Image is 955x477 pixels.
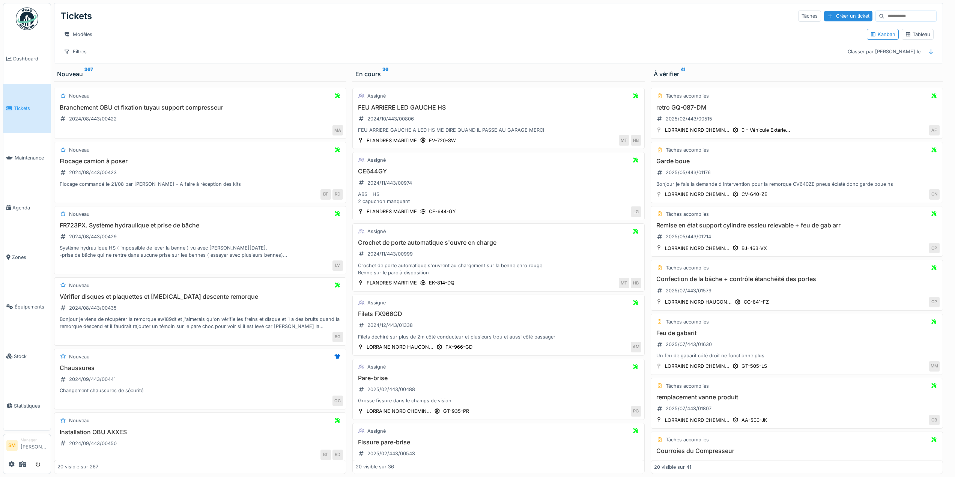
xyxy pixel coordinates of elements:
div: 20 visible sur 36 [356,463,394,471]
div: Tâches accomplies [666,382,709,390]
div: Assigné [367,299,386,306]
div: LORRAINE NORD CHEMIN... [665,363,729,370]
div: 2024/12/443/01338 [367,322,413,329]
div: Manager [21,437,48,443]
a: Zones [3,232,51,282]
div: BG [332,332,343,342]
span: Stock [14,353,48,360]
div: Nouveau [69,211,90,218]
div: GT-505-LS [741,363,767,370]
div: BT [320,189,331,200]
div: AF [929,125,940,135]
div: Grosse fissure dans le champs de vision [356,397,641,404]
a: Maintenance [3,133,51,183]
div: 2025/07/443/01807 [666,405,711,412]
h3: Vérifier disques et plaquettes et [MEDICAL_DATA] descente remorque [57,293,343,300]
div: Tâches accomplies [666,92,709,99]
span: Tickets [14,105,48,112]
h3: CE644GY [356,168,641,175]
h3: Fissure pare-brise [356,439,641,446]
div: CC-841-FZ [744,298,769,305]
div: LORRAINE NORD CHEMIN... [367,408,431,415]
div: Nouveau [69,92,90,99]
span: Dashboard [13,55,48,62]
div: Crochet de porte automatique s'ouvrent au chargement sur la benne enro rouge Benne sur le parc à ... [356,262,641,276]
h3: remplacement vanne produit [654,394,940,401]
div: MM [929,361,940,372]
span: Statistiques [14,402,48,409]
div: CN [929,189,940,200]
div: 20 visible sur 41 [654,463,691,471]
h3: Garde boue [654,158,940,165]
div: Nouveau [69,282,90,289]
div: MT [619,135,629,146]
div: FLANDRES MARITIME [367,208,417,215]
div: EV-720-SW [429,137,456,144]
div: HB [631,135,641,146]
div: OC [332,396,343,406]
li: SM [6,440,18,451]
div: LORRAINE NORD HAUCON... [367,343,433,351]
div: 2024/08/443/00422 [69,115,117,122]
div: LV [332,260,343,271]
div: LORRAINE NORD CHEMIN... [665,191,729,198]
div: FX-966-GD [445,343,472,351]
div: RD [332,450,343,460]
a: Statistiques [3,381,51,430]
div: 2025/02/443/00543 [367,450,415,457]
div: 2024/09/443/00441 [69,376,116,383]
a: Équipements [3,282,51,331]
li: [PERSON_NAME] [21,437,48,453]
div: Tâches accomplies [666,146,709,153]
div: Système hydraulique HS ( impossible de lever la benne ) vu avec [PERSON_NAME][DATE]. -prise de bâ... [57,244,343,259]
div: Tâches accomplies [666,211,709,218]
a: Dashboard [3,34,51,84]
div: 2024/08/443/00423 [69,169,117,176]
div: À vérifier [654,69,940,78]
div: Nouveau [69,353,90,360]
h3: Pare-brise [356,375,641,382]
div: LG [631,206,641,217]
div: 20 visible sur 267 [57,463,98,471]
div: Assigné [367,156,386,164]
span: Maintenance [15,154,48,161]
div: 2024/09/443/00450 [69,440,117,447]
div: EK-814-DQ [429,279,454,286]
div: 2024/08/443/00435 [69,304,117,311]
span: Agenda [12,204,48,211]
div: Assigné [367,228,386,235]
div: Un feu de gabarit côté droit ne fonctionne plus [654,352,940,359]
div: Modèles [60,29,96,40]
div: Assigné [367,427,386,435]
div: PG [631,406,641,417]
div: Kanban [870,31,895,38]
img: Badge_color-CXgf-gQk.svg [16,8,38,30]
div: Tâches accomplies [666,264,709,271]
div: Tâches accomplies [666,318,709,325]
a: SM Manager[PERSON_NAME] [6,437,48,455]
a: Stock [3,331,51,381]
h3: Feu de gabarit [654,330,940,337]
div: FEU ARRIERE GAUCHE A LED HS ME DIRE QUAND IL PASSE AU GARAGE MERCI [356,126,641,134]
div: 2025/05/443/01214 [666,233,711,240]
div: CP [929,243,940,253]
div: FLANDRES MARITIME [367,279,417,286]
div: Changement chaussures de sécurité [57,387,343,394]
div: ABS _ HS 2 capuchon manquant [356,191,641,205]
div: 2024/11/443/00974 [367,179,412,187]
h3: Filets FX966GD [356,310,641,317]
div: Tâches accomplies [666,436,709,443]
div: 0 - Véhicule Extérie... [741,126,790,134]
div: 2024/10/443/00806 [367,115,414,122]
div: Bonjour je fais la demande d intervention pour la remorque CV640ZE pneus éclaté donc garde boue hs [654,181,940,188]
div: LORRAINE NORD CHEMIN... [665,245,729,252]
div: 2025/07/443/01579 [666,287,711,294]
div: LORRAINE NORD CHEMIN... [665,417,729,424]
div: Filets déchiré sur plus de 2m côté conducteur et plusieurs trou et aussi côté passager [356,333,641,340]
h3: Confection de la bâche + contrôle étanchéité des portes [654,275,940,283]
div: 2024/11/443/00999 [367,250,413,257]
div: RD [332,189,343,200]
div: Tâches [798,11,821,21]
h3: Branchement OBU et fixation tuyau support compresseur [57,104,343,111]
div: CE-644-GY [429,208,456,215]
